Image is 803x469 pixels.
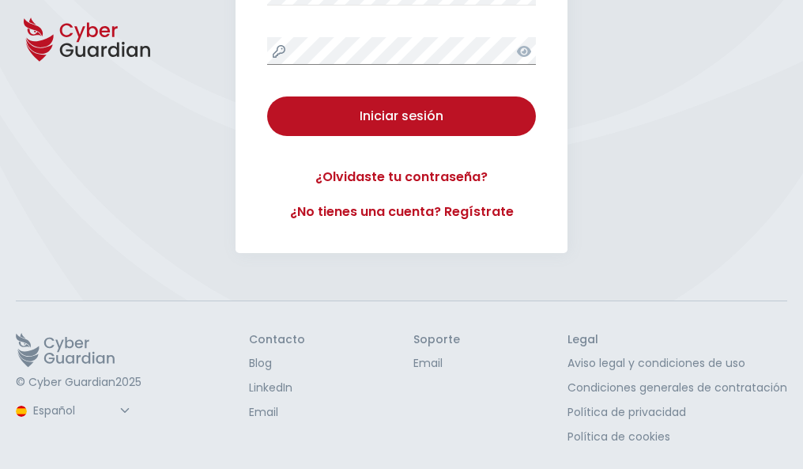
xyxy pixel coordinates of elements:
[267,168,536,187] a: ¿Olvidaste tu contraseña?
[567,355,787,372] a: Aviso legal y condiciones de uso
[267,96,536,136] button: Iniciar sesión
[567,380,787,396] a: Condiciones generales de contratación
[249,355,305,372] a: Blog
[267,202,536,221] a: ¿No tienes una cuenta? Regístrate
[567,404,787,421] a: Política de privacidad
[279,107,524,126] div: Iniciar sesión
[249,333,305,347] h3: Contacto
[249,404,305,421] a: Email
[413,355,460,372] a: Email
[249,380,305,396] a: LinkedIn
[16,376,141,390] p: © Cyber Guardian 2025
[16,406,27,417] img: region-logo
[567,333,787,347] h3: Legal
[413,333,460,347] h3: Soporte
[567,429,787,445] a: Política de cookies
